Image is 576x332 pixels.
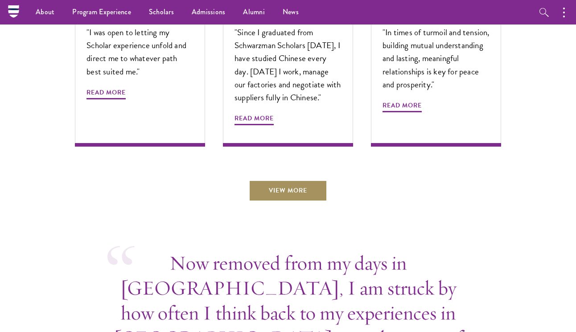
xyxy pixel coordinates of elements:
p: "In times of turmoil and tension, building mutual understanding and lasting, meaningful relations... [383,26,490,90]
span: Read More [86,87,126,101]
span: Read More [235,113,274,127]
span: Read More [383,100,422,114]
p: "Since I graduated from Schwarzman Scholars [DATE], I have studied Chinese every day. [DATE] I wo... [235,26,341,103]
p: "I was open to letting my Scholar experience unfold and direct me to whatever path best suited me." [86,26,193,78]
a: View More [249,180,327,201]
